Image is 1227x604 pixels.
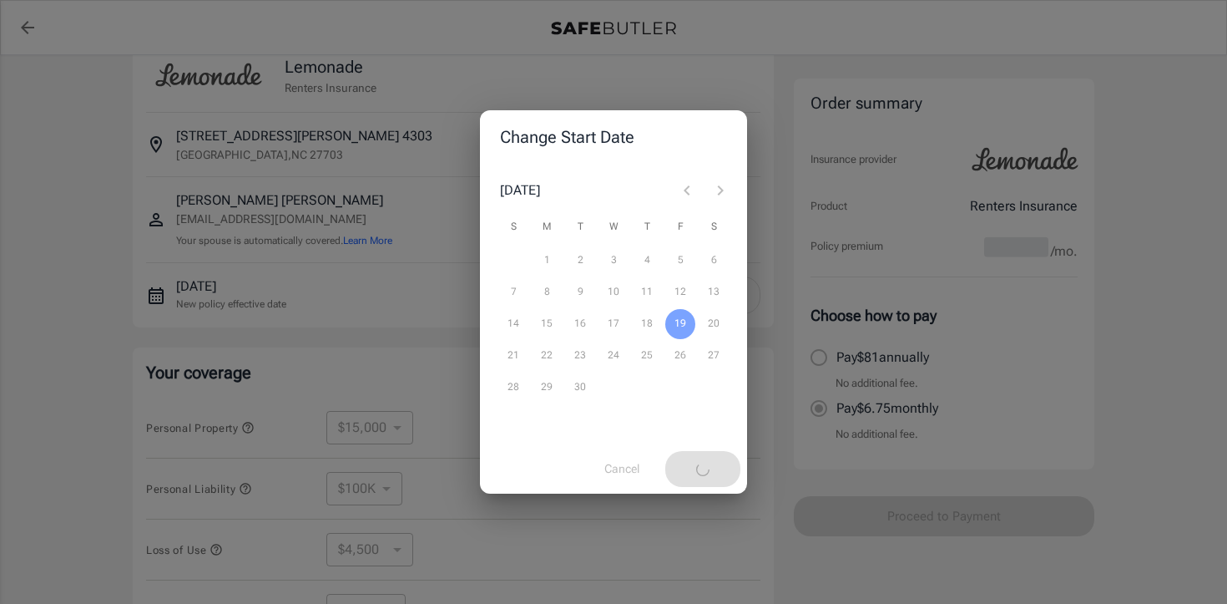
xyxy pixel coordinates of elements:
span: Sunday [498,211,528,244]
div: [DATE] [500,180,540,200]
span: Friday [665,211,695,244]
h2: Change Start Date [480,110,747,164]
span: Saturday [699,211,729,244]
span: Monday [532,211,562,244]
span: Tuesday [565,211,595,244]
span: Wednesday [598,211,629,244]
span: Thursday [632,211,662,244]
